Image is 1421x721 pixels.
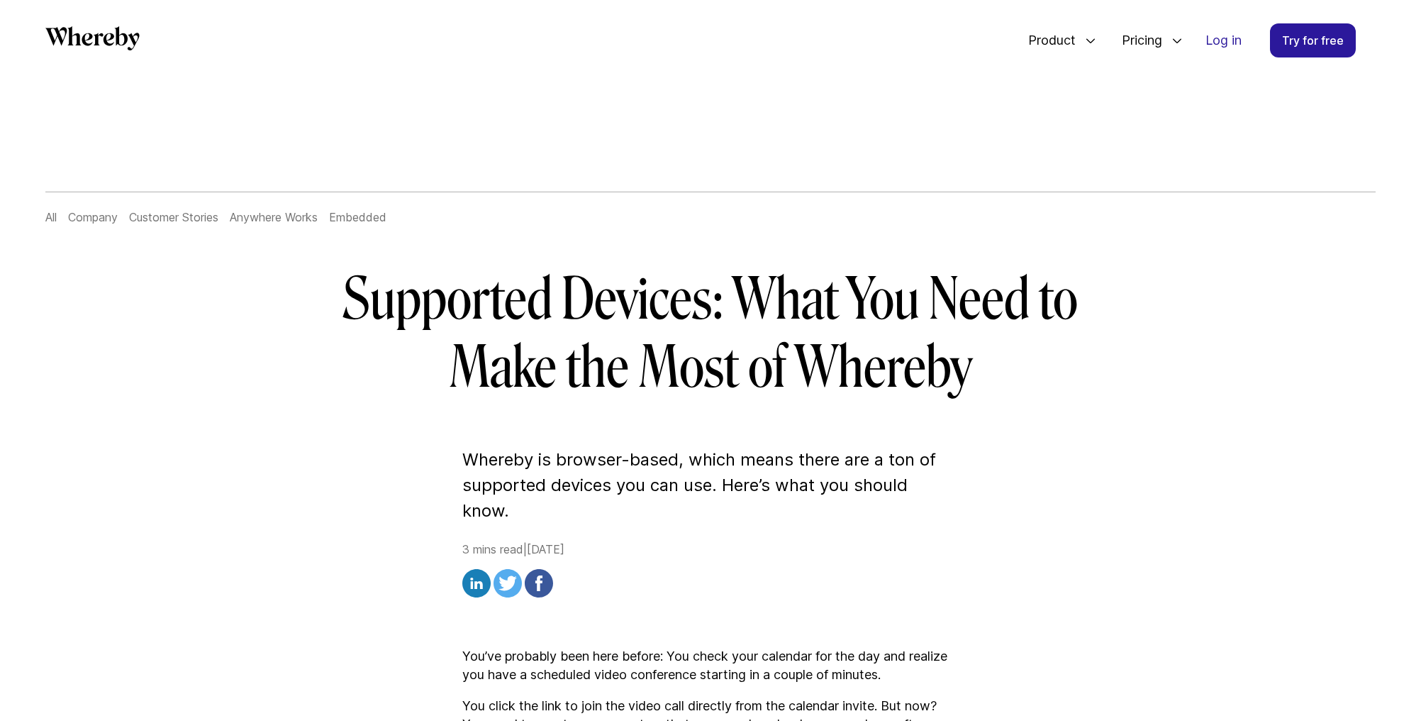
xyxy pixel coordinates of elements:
a: Embedded [329,210,386,224]
a: All [45,210,57,224]
h1: Supported Devices: What You Need to Make the Most of Whereby [302,265,1119,402]
p: Whereby is browser-based, which means there are a ton of supported devices you can use. Here’s wh... [462,447,959,524]
svg: Whereby [45,26,140,50]
a: Try for free [1270,23,1356,57]
a: Anywhere Works [230,210,318,224]
img: linkedin [462,569,491,598]
span: Product [1014,17,1079,64]
a: Customer Stories [129,210,218,224]
img: facebook [525,569,553,598]
span: Pricing [1108,17,1166,64]
a: Whereby [45,26,140,55]
p: You’ve probably been here before: You check your calendar for the day and realize you have a sche... [462,647,959,684]
a: Company [68,210,118,224]
a: Log in [1194,24,1253,57]
img: twitter [494,569,522,598]
div: 3 mins read | [DATE] [462,541,959,602]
